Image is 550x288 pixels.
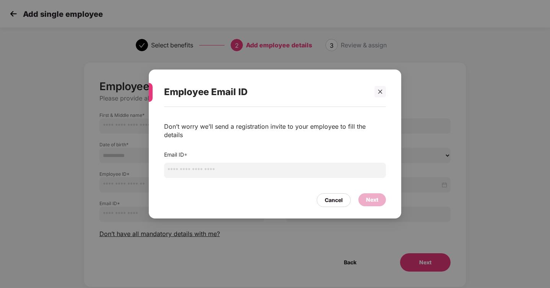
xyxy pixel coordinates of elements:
[164,122,386,139] div: Don’t worry we’ll send a registration invite to your employee to fill the details
[325,196,343,204] div: Cancel
[366,196,378,204] div: Next
[378,89,383,94] span: close
[164,77,368,107] div: Employee Email ID
[164,151,187,158] label: Email ID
